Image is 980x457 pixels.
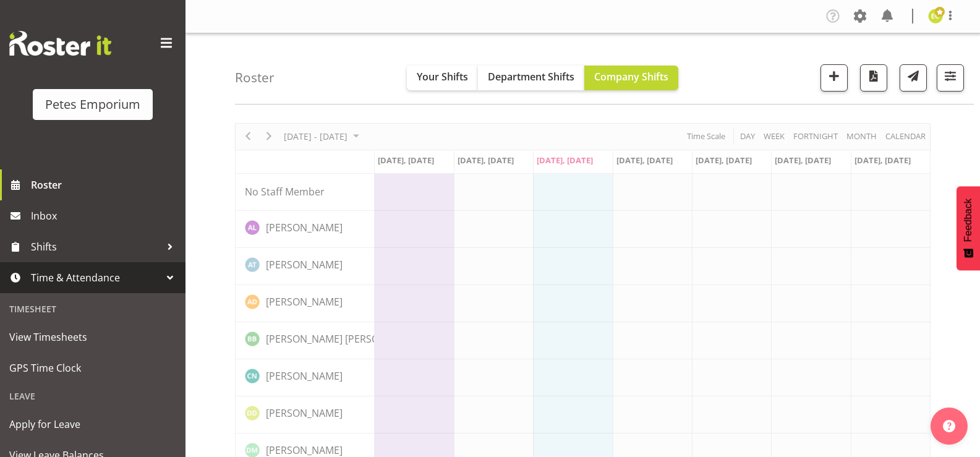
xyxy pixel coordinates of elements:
[417,70,468,83] span: Your Shifts
[31,237,161,256] span: Shifts
[3,296,182,322] div: Timesheet
[45,95,140,114] div: Petes Emporium
[584,66,678,90] button: Company Shifts
[9,31,111,56] img: Rosterit website logo
[860,64,887,92] button: Download a PDF of the roster according to the set date range.
[9,359,176,377] span: GPS Time Clock
[3,409,182,440] a: Apply for Leave
[31,268,161,287] span: Time & Attendance
[488,70,574,83] span: Department Shifts
[407,66,478,90] button: Your Shifts
[3,383,182,409] div: Leave
[9,415,176,434] span: Apply for Leave
[594,70,668,83] span: Company Shifts
[820,64,848,92] button: Add a new shift
[937,64,964,92] button: Filter Shifts
[478,66,584,90] button: Department Shifts
[928,9,943,23] img: emma-croft7499.jpg
[235,70,275,85] h4: Roster
[31,207,179,225] span: Inbox
[957,186,980,270] button: Feedback - Show survey
[3,352,182,383] a: GPS Time Clock
[31,176,179,194] span: Roster
[943,420,955,432] img: help-xxl-2.png
[900,64,927,92] button: Send a list of all shifts for the selected filtered period to all rostered employees.
[963,199,974,242] span: Feedback
[3,322,182,352] a: View Timesheets
[9,328,176,346] span: View Timesheets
